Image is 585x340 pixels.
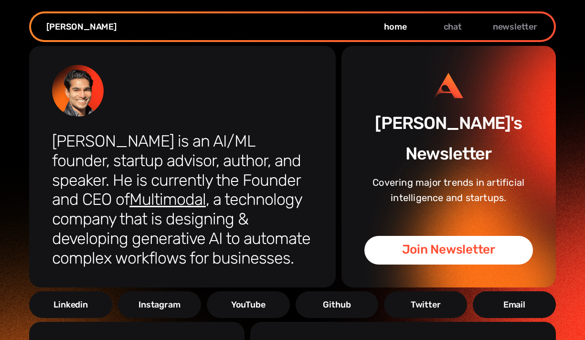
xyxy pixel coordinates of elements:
h2: [PERSON_NAME]'s Newsletter [364,108,533,169]
a: chat [424,21,481,32]
div: [PERSON_NAME] [46,21,117,32]
div: YouTube [231,299,266,310]
a: home [46,21,117,32]
a: YouTube [207,291,290,318]
div: Covering major trends in artificial intelligence and startups. [364,175,533,205]
a: Instagram [118,291,201,318]
div: Instagram [138,299,180,310]
a: Email [473,291,556,318]
div: Twitter [411,299,441,310]
a: Multimodal [129,190,206,209]
div: Email [503,299,525,310]
div: Github [323,299,351,310]
a: newsletter [481,21,539,32]
h1: [PERSON_NAME] is an AI/ML founder, startup advisor, author, and speaker. He is currently the Foun... [52,132,312,268]
a: Github [296,291,379,318]
a: Linkedin [29,291,112,318]
div: Linkedin [53,299,88,310]
a: Join Newsletter [364,236,533,265]
a: Twitter [384,291,467,318]
a: home [367,21,424,32]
